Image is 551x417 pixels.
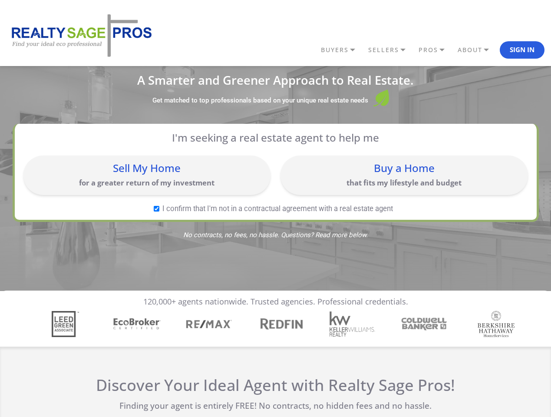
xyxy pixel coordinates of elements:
[45,311,92,337] div: 1 / 7
[455,43,500,57] a: ABOUT
[416,43,455,57] a: PROS
[333,311,379,337] div: 5 / 7
[35,131,516,144] p: I'm seeking a real estate agent to help me
[13,232,539,238] span: No contracts, no fees, no hassle. Questions? Read more below.
[13,74,539,86] h1: A Smarter and Greener Approach to Real Estate.
[404,316,451,332] div: 6 / 7
[185,311,232,337] img: Sponsor Logo: Remax
[261,316,307,332] div: 4 / 7
[329,311,376,337] img: Sponsor Logo: Keller Williams Realty
[143,297,408,307] p: 120,000+ agents nationwide. Trusted agencies. Professional credentials.
[366,43,416,57] a: SELLERS
[154,206,159,212] input: I confirm that I'm not in a contractual agreement with a real estate agent
[52,311,79,337] img: Sponsor Logo: Leed Green Associate
[285,178,523,188] p: that fits my lifestyle and budget
[285,163,523,173] div: Buy a Home
[94,401,457,411] p: Finding your agent is entirely FREE! No contracts, no hidden fees and no hassle.
[28,178,266,188] p: for a greater return of my investment
[256,316,306,332] img: Sponsor Logo: Redfin
[94,376,457,394] h2: Discover Your Ideal Agent with Realty Sage Pros!
[478,311,515,337] img: Sponsor Logo: Berkshire Hathaway
[117,317,164,331] div: 2 / 7
[112,317,162,331] img: Sponsor Logo: Ecobroker
[189,311,235,337] div: 3 / 7
[399,316,449,332] img: Sponsor Logo: Coldwell Banker
[319,43,366,57] a: BUYERS
[23,205,524,212] label: I confirm that I'm not in a contractual agreement with a real estate agent
[28,163,266,173] div: Sell My Home
[476,311,522,337] div: 7 / 7
[7,13,154,58] img: REALTY SAGE PROS
[152,96,368,105] label: Get matched to top professionals based on your unique real estate needs
[500,41,544,59] button: Sign In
